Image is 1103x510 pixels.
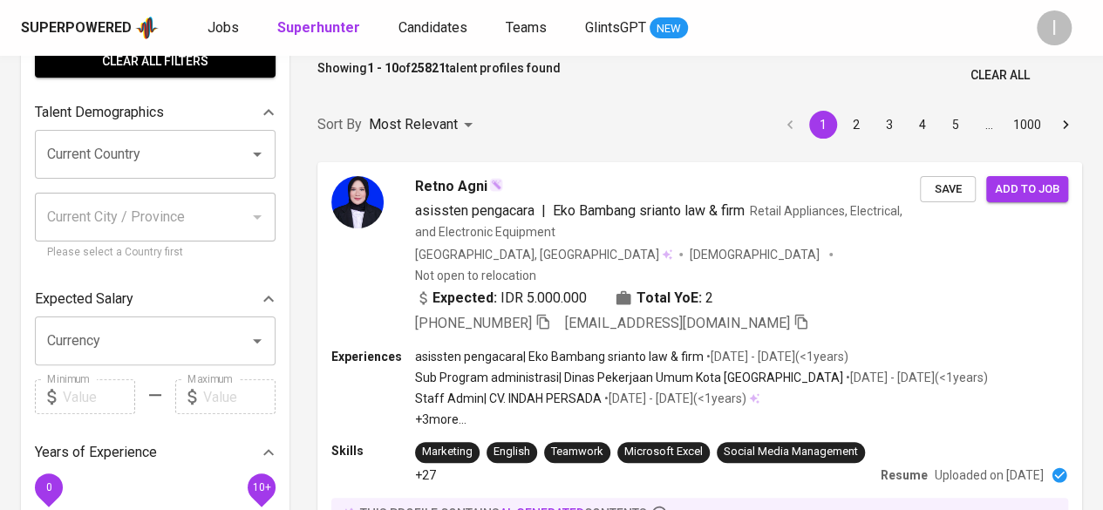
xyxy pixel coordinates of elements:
[690,246,822,263] span: [DEMOGRAPHIC_DATA]
[843,369,988,386] p: • [DATE] - [DATE] ( <1 years )
[415,176,487,197] span: Retno Agni
[415,288,587,309] div: IDR 5.000.000
[494,444,530,460] div: English
[637,288,702,309] b: Total YoE:
[432,288,497,309] b: Expected:
[208,17,242,39] a: Jobs
[553,202,745,219] span: Eko Bambang srianto law & firm
[21,15,159,41] a: Superpoweredapp logo
[35,282,276,316] div: Expected Salary
[551,444,603,460] div: Teamwork
[975,116,1003,133] div: …
[369,109,479,141] div: Most Relevant
[135,15,159,41] img: app logo
[317,114,362,135] p: Sort By
[35,95,276,130] div: Talent Demographics
[331,176,384,228] img: d1eca07d0b3c2af3e2d6db378b83f2b0.jpg
[63,379,135,414] input: Value
[415,315,532,331] span: [PHONE_NUMBER]
[49,51,262,72] span: Clear All filters
[602,390,746,407] p: • [DATE] - [DATE] ( <1 years )
[203,379,276,414] input: Value
[506,17,550,39] a: Teams
[415,369,843,386] p: Sub Program administrasi | Dinas Pekerjaan Umum Kota [GEOGRAPHIC_DATA]
[331,348,415,365] p: Experiences
[331,442,415,459] p: Skills
[415,466,436,484] p: +27
[398,19,467,36] span: Candidates
[1037,10,1072,45] div: I
[970,65,1030,86] span: Clear All
[935,466,1044,484] p: Uploaded on [DATE]
[942,111,970,139] button: Go to page 5
[875,111,903,139] button: Go to page 3
[317,59,561,92] p: Showing of talent profiles found
[245,142,269,167] button: Open
[929,180,967,200] span: Save
[415,204,902,239] span: Retail Appliances, Electrical, and Electronic Equipment
[415,267,536,284] p: Not open to relocation
[369,114,458,135] p: Most Relevant
[277,17,364,39] a: Superhunter
[252,481,270,493] span: 10+
[45,481,51,493] span: 0
[35,102,164,123] p: Talent Demographics
[724,444,858,460] div: Social Media Management
[963,59,1037,92] button: Clear All
[842,111,870,139] button: Go to page 2
[415,390,602,407] p: Staff Admin | CV. INDAH PERSADA
[415,246,672,263] div: [GEOGRAPHIC_DATA], [GEOGRAPHIC_DATA]
[415,348,704,365] p: asissten pengacara | Eko Bambang srianto law & firm
[415,411,988,428] p: +3 more ...
[773,111,1082,139] nav: pagination navigation
[585,19,646,36] span: GlintsGPT
[909,111,936,139] button: Go to page 4
[21,18,132,38] div: Superpowered
[650,20,688,37] span: NEW
[208,19,239,36] span: Jobs
[35,435,276,470] div: Years of Experience
[809,111,837,139] button: page 1
[986,176,1068,203] button: Add to job
[920,176,976,203] button: Save
[277,19,360,36] b: Superhunter
[245,329,269,353] button: Open
[704,348,848,365] p: • [DATE] - [DATE] ( <1 years )
[1008,111,1046,139] button: Go to page 1000
[541,201,546,221] span: |
[585,17,688,39] a: GlintsGPT NEW
[506,19,547,36] span: Teams
[565,315,790,331] span: [EMAIL_ADDRESS][DOMAIN_NAME]
[35,442,157,463] p: Years of Experience
[367,61,398,75] b: 1 - 10
[705,288,713,309] span: 2
[415,202,534,219] span: asissten pengacara
[881,466,928,484] p: Resume
[422,444,473,460] div: Marketing
[35,45,276,78] button: Clear All filters
[995,180,1059,200] span: Add to job
[47,244,263,262] p: Please select a Country first
[411,61,446,75] b: 25821
[35,289,133,309] p: Expected Salary
[489,178,503,192] img: magic_wand.svg
[624,444,703,460] div: Microsoft Excel
[1052,111,1079,139] button: Go to next page
[398,17,471,39] a: Candidates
